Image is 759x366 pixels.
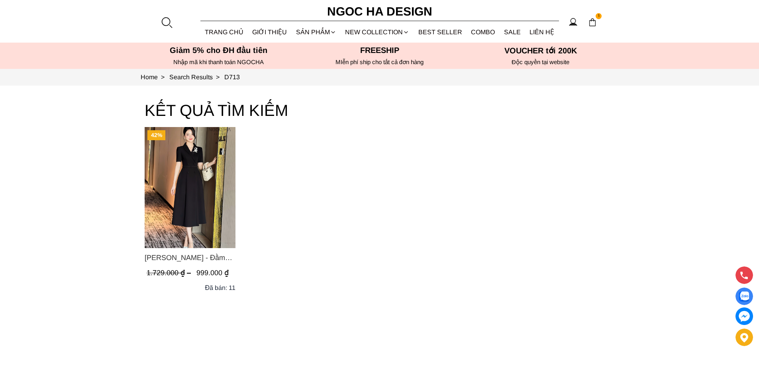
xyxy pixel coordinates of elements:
[205,283,235,293] div: Đã bán: 11
[224,74,240,80] a: Link to D713
[141,74,169,80] a: Link to Home
[173,59,264,65] font: Nhập mã khi thanh toán NGOCHA
[292,22,341,43] div: SẢN PHẨM
[414,22,467,43] a: BEST SELLER
[735,288,753,305] a: Display image
[588,18,597,27] img: img-CART-ICON-ksit0nf1
[525,22,559,43] a: LIÊN HỆ
[170,46,267,55] font: Giảm 5% cho ĐH đầu tiên
[147,269,193,277] span: 1.729.000 ₫
[500,22,526,43] a: SALE
[158,74,168,80] span: >
[302,59,458,66] h6: MIễn phí ship cho tất cả đơn hàng
[341,22,414,43] a: NEW COLLECTION
[467,22,500,43] a: Combo
[145,252,235,263] span: [PERSON_NAME] - Đầm Vest Dáng Xòe Kèm Đai D713
[145,252,235,263] a: Link to Irene Dress - Đầm Vest Dáng Xòe Kèm Đai D713
[596,13,602,20] span: 1
[360,46,399,55] font: Freeship
[739,292,749,301] img: Display image
[169,74,224,80] a: Link to Search Results
[735,307,753,325] a: messenger
[213,74,223,80] span: >
[145,127,235,248] a: Product image - Irene Dress - Đầm Vest Dáng Xòe Kèm Đai D713
[463,59,619,66] h6: Độc quyền tại website
[145,98,615,123] h3: KẾT QUẢ TÌM KIẾM
[463,46,619,55] h5: VOUCHER tới 200K
[145,127,235,248] img: Irene Dress - Đầm Vest Dáng Xòe Kèm Đai D713
[196,269,229,277] span: 999.000 ₫
[320,2,439,21] a: Ngoc Ha Design
[248,22,292,43] a: GIỚI THIỆU
[200,22,248,43] a: TRANG CHỦ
